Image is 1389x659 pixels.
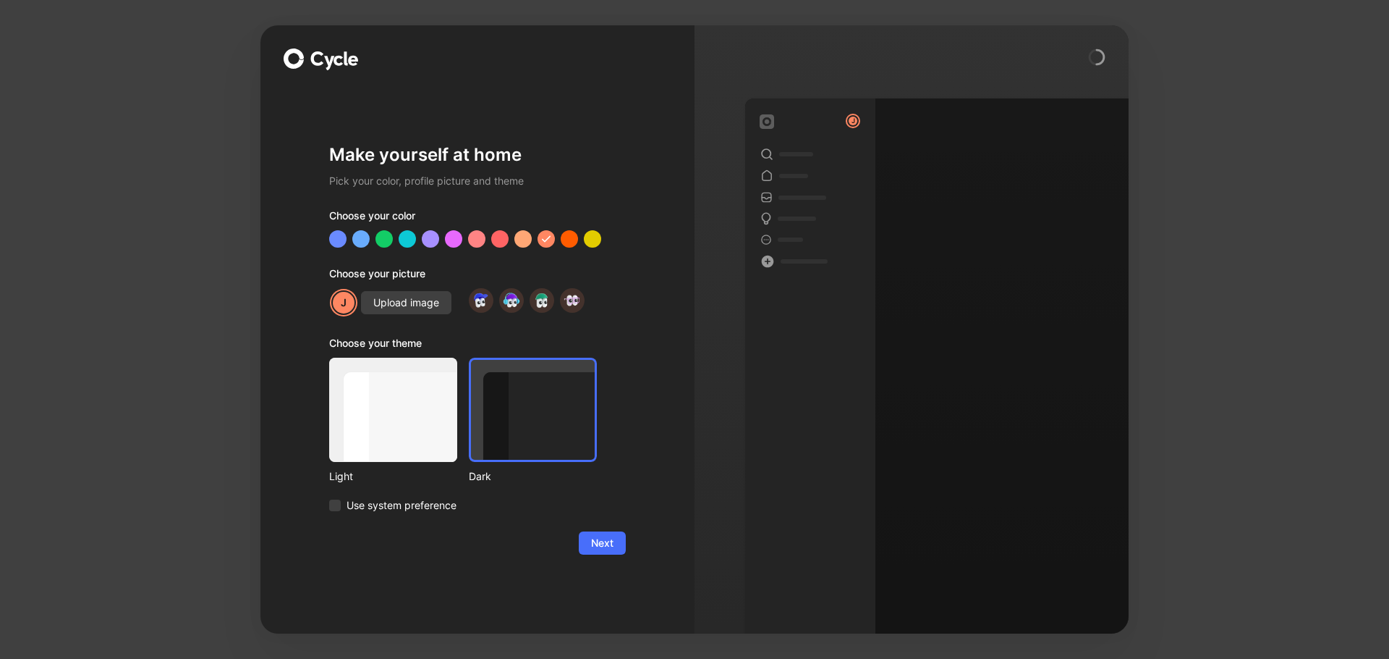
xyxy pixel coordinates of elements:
[329,335,597,358] div: Choose your theme
[469,468,597,485] div: Dark
[579,532,626,555] button: Next
[591,534,613,552] span: Next
[501,290,521,310] img: avatar
[329,265,626,288] div: Choose your picture
[361,291,451,314] button: Upload image
[532,290,551,310] img: avatar
[471,290,490,310] img: avatar
[329,172,626,190] h2: Pick your color, profile picture and theme
[329,468,457,485] div: Light
[329,207,626,230] div: Choose your color
[760,114,774,129] img: workspace-default-logo-wX5zAyuM.png
[347,497,456,514] span: Use system preference
[373,294,439,311] span: Upload image
[847,115,859,127] div: J
[329,143,626,167] h1: Make yourself at home
[562,290,582,310] img: avatar
[331,290,356,315] div: J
